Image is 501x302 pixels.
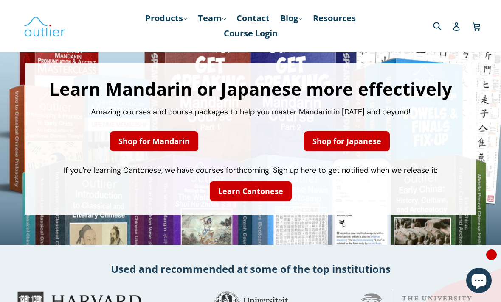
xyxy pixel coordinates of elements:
[34,80,467,98] h1: Learn Mandarin or Japanese more effectively
[210,181,292,201] a: Learn Cantonese
[304,131,390,151] a: Shop for Japanese
[194,11,230,26] a: Team
[64,165,438,175] span: If you're learning Cantonese, we have courses forthcoming. Sign up here to get notified when we r...
[232,11,274,26] a: Contact
[91,107,411,117] span: Amazing courses and course packages to help you master Mandarin in [DATE] and beyond!
[23,14,66,38] img: Outlier Linguistics
[464,268,494,295] inbox-online-store-chat: Shopify online store chat
[431,17,454,34] input: Search
[309,11,360,26] a: Resources
[110,131,198,151] a: Shop for Mandarin
[220,26,282,41] a: Course Login
[276,11,307,26] a: Blog
[141,11,191,26] a: Products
